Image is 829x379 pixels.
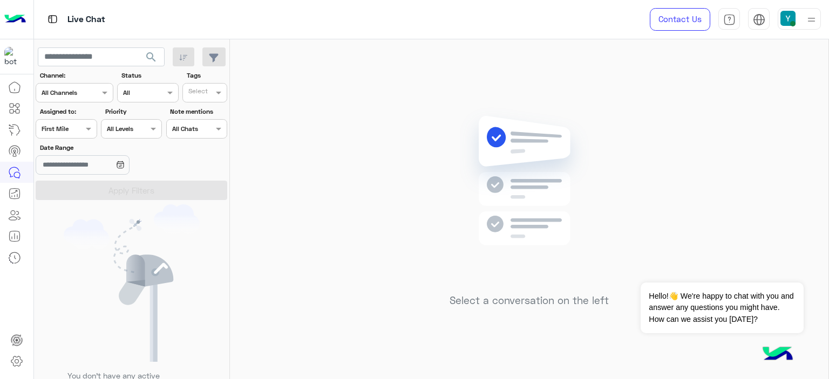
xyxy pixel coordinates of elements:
[64,204,200,362] img: empty users
[753,13,765,26] img: tab
[67,12,105,27] p: Live Chat
[40,107,96,116] label: Assigned to:
[450,294,609,307] h5: Select a conversation on the left
[805,13,818,26] img: profile
[718,8,740,31] a: tab
[641,282,803,333] span: Hello!👋 We're happy to chat with you and answer any questions you might have. How can we assist y...
[4,47,24,66] img: 317874714732967
[650,8,710,31] a: Contact Us
[40,71,112,80] label: Channel:
[187,86,208,99] div: Select
[780,11,796,26] img: userImage
[759,336,797,374] img: hulul-logo.png
[40,143,161,153] label: Date Range
[36,181,227,200] button: Apply Filters
[138,47,165,71] button: search
[121,71,177,80] label: Status
[46,12,59,26] img: tab
[723,13,736,26] img: tab
[4,8,26,31] img: Logo
[145,51,158,64] span: search
[451,107,607,286] img: no messages
[105,107,161,116] label: Priority
[187,71,226,80] label: Tags
[170,107,226,116] label: Note mentions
